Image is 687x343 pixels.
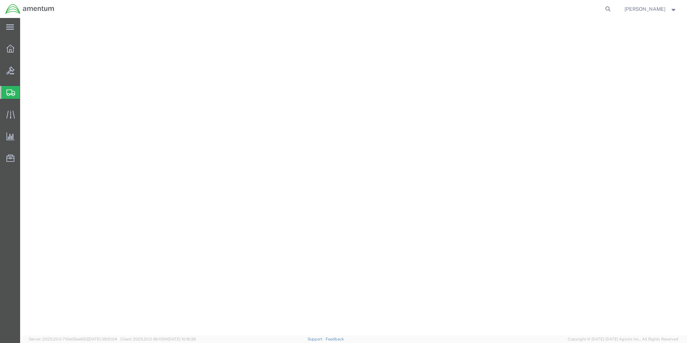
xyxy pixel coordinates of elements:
[308,337,326,341] a: Support
[624,5,677,13] button: [PERSON_NAME]
[120,337,196,341] span: Client: 2025.20.0-8b113f4
[168,337,196,341] span: [DATE] 10:16:38
[326,337,344,341] a: Feedback
[88,337,117,341] span: [DATE] 09:51:04
[568,336,678,342] span: Copyright © [DATE]-[DATE] Agistix Inc., All Rights Reserved
[5,4,55,14] img: logo
[624,5,665,13] span: James Barragan
[20,18,687,335] iframe: FS Legacy Container
[29,337,117,341] span: Server: 2025.20.0-710e05ee653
